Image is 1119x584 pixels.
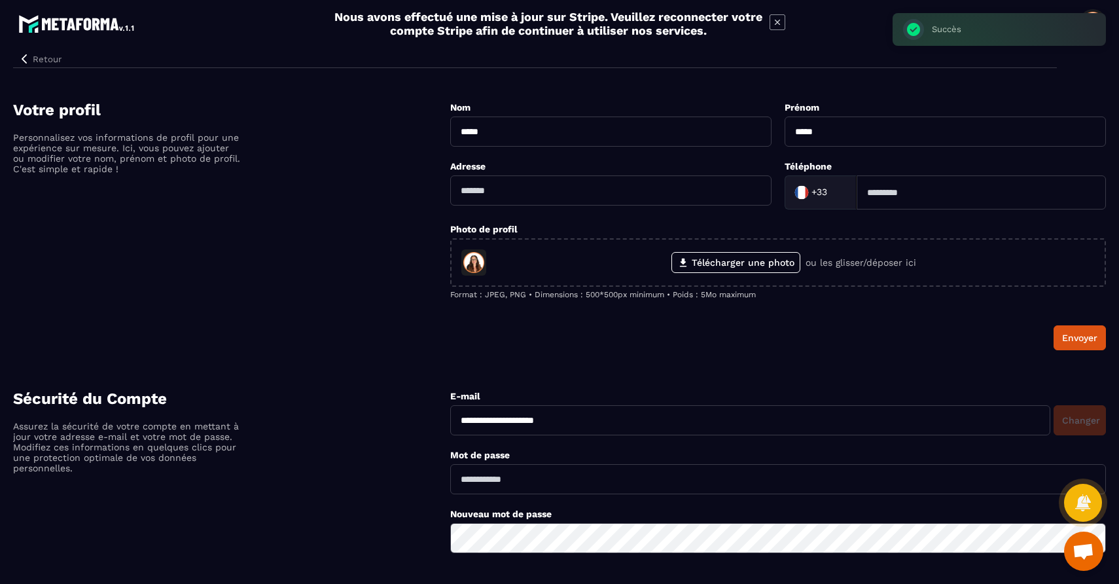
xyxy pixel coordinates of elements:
[450,450,510,460] label: Mot de passe
[811,186,827,199] span: +33
[1054,325,1106,350] button: Envoyer
[785,102,819,113] label: Prénom
[450,391,480,401] label: E-mail
[785,161,832,172] label: Téléphone
[785,175,857,210] div: Search for option
[450,161,486,172] label: Adresse
[13,421,242,473] p: Assurez la sécurité de votre compte en mettant à jour votre adresse e-mail et votre mot de passe....
[450,509,552,519] label: Nouveau mot de passe
[13,390,450,408] h4: Sécurité du Compte
[789,179,815,206] img: Country Flag
[13,101,450,119] h4: Votre profil
[450,102,471,113] label: Nom
[806,257,916,268] p: ou les glisser/déposer ici
[830,183,843,202] input: Search for option
[450,290,1106,299] p: Format : JPEG, PNG • Dimensions : 500*500px minimum • Poids : 5Mo maximum
[450,224,518,234] label: Photo de profil
[671,252,800,273] label: Télécharger une photo
[13,132,242,174] p: Personnalisez vos informations de profil pour une expérience sur mesure. Ici, vous pouvez ajouter...
[13,50,67,67] button: Retour
[1064,532,1103,571] a: Ouvrir le chat
[18,12,136,35] img: logo
[334,10,763,37] h2: Nous avons effectué une mise à jour sur Stripe. Veuillez reconnecter votre compte Stripe afin de ...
